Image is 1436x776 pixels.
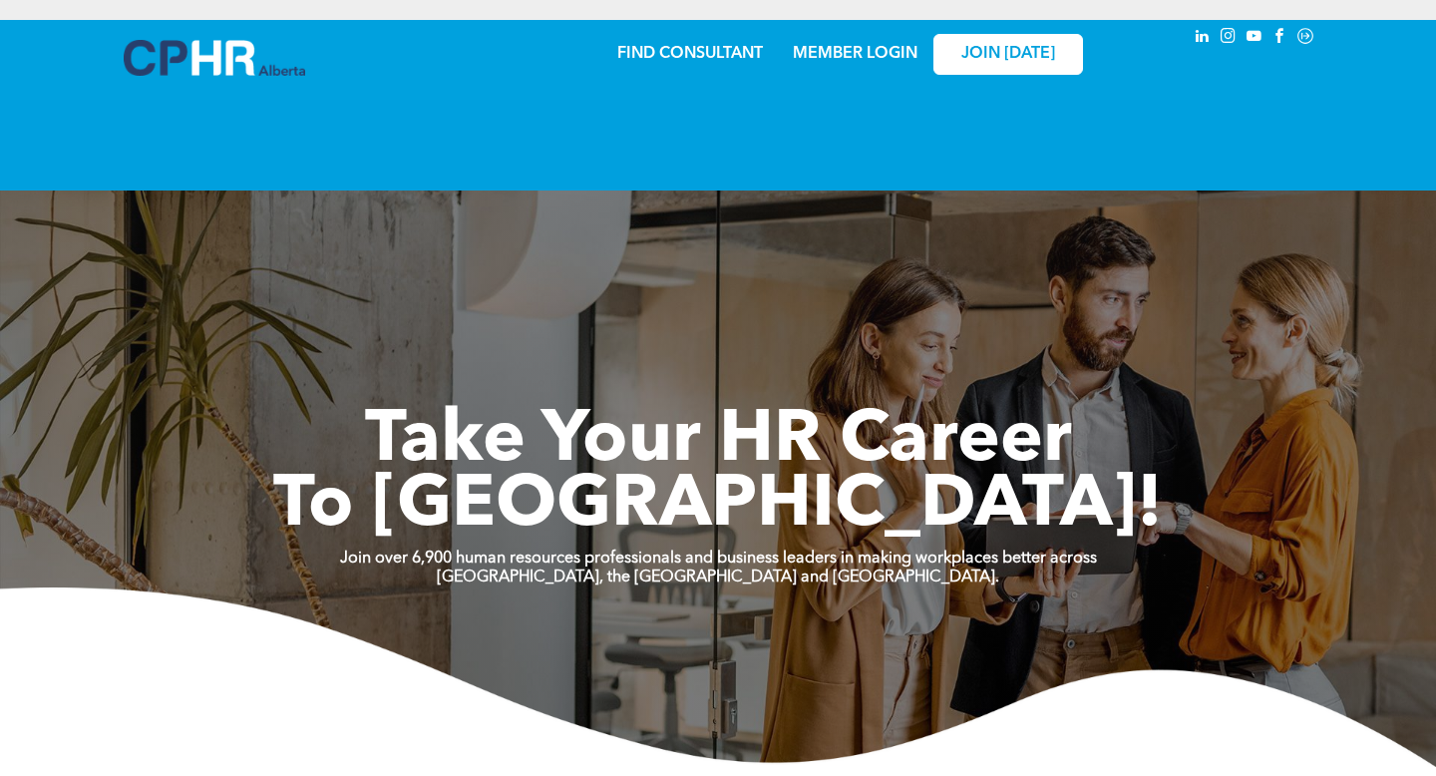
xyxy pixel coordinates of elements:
a: JOIN [DATE] [933,34,1083,75]
strong: Join over 6,900 human resources professionals and business leaders in making workplaces better ac... [340,551,1097,567]
a: MEMBER LOGIN [793,46,917,62]
span: JOIN [DATE] [961,45,1055,64]
strong: [GEOGRAPHIC_DATA], the [GEOGRAPHIC_DATA] and [GEOGRAPHIC_DATA]. [437,570,999,585]
a: Social network [1294,25,1316,52]
a: youtube [1243,25,1264,52]
a: facebook [1268,25,1290,52]
a: instagram [1217,25,1239,52]
span: To [GEOGRAPHIC_DATA]! [273,471,1163,543]
span: Take Your HR Career [365,406,1072,478]
a: linkedin [1191,25,1213,52]
img: A blue and white logo for cp alberta [124,40,305,76]
a: FIND CONSULTANT [617,46,763,62]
